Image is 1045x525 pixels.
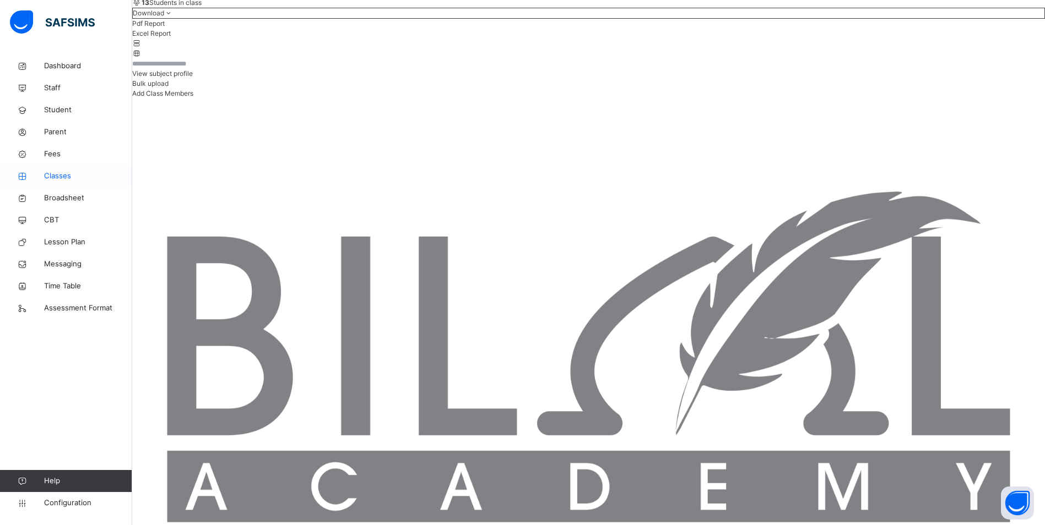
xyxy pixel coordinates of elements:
li: dropdown-list-item-null-1 [132,29,1045,39]
img: safsims [10,10,95,34]
span: Dashboard [44,61,132,72]
span: Bulk upload [132,79,169,87]
span: Staff [44,83,132,94]
span: CBT [44,215,132,226]
li: dropdown-list-item-null-0 [132,19,1045,29]
button: Open asap [1001,486,1034,519]
span: Student [44,105,132,116]
span: Broadsheet [44,193,132,204]
span: Help [44,475,132,486]
span: Add Class Members [132,89,193,97]
span: Configuration [44,497,132,508]
span: View subject profile [132,69,193,78]
span: Assessment Format [44,303,132,314]
span: Lesson Plan [44,237,132,248]
span: Messaging [44,259,132,270]
span: Classes [44,171,132,182]
span: Parent [44,127,132,138]
span: Download [133,9,164,17]
span: Time Table [44,281,132,292]
span: Fees [44,149,132,160]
